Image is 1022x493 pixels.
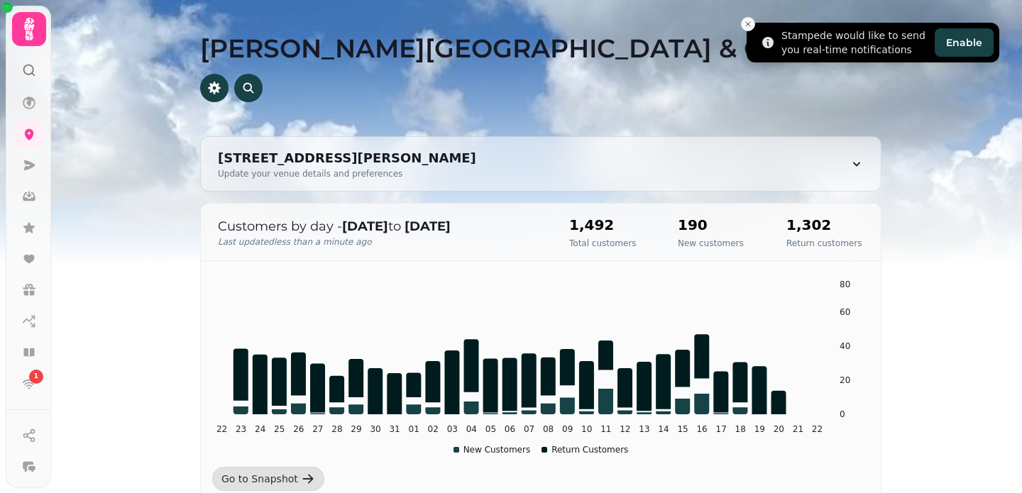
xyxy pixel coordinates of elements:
tspan: 04 [466,424,477,434]
tspan: 40 [840,341,850,351]
strong: [DATE] [405,218,451,234]
tspan: 22 [216,424,227,434]
button: Close toast [741,17,755,31]
tspan: 02 [428,424,439,434]
tspan: 17 [716,424,727,434]
tspan: 03 [447,424,458,434]
h2: 190 [678,215,744,235]
a: Go to Snapshot [212,467,324,491]
p: Last updated less than a minute ago [218,236,541,248]
div: New Customers [454,444,531,455]
tspan: 13 [639,424,649,434]
tspan: 20 [774,424,784,434]
p: Total customers [569,238,637,249]
tspan: 15 [677,424,688,434]
h2: 1,302 [786,215,862,235]
h2: 1,492 [569,215,637,235]
div: Go to Snapshot [221,472,298,486]
tspan: 01 [409,424,419,434]
p: Return customers [786,238,862,249]
tspan: 12 [620,424,630,434]
tspan: 05 [485,424,496,434]
p: Customers by day - to [218,216,541,236]
tspan: 27 [312,424,323,434]
tspan: 08 [543,424,554,434]
tspan: 30 [370,424,380,434]
div: Return Customers [542,444,628,455]
tspan: 09 [562,424,573,434]
div: [STREET_ADDRESS][PERSON_NAME] [218,148,476,168]
tspan: 23 [236,424,246,434]
tspan: 80 [840,279,850,289]
div: Update your venue details and preferences [218,168,476,179]
tspan: 26 [293,424,304,434]
tspan: 28 [331,424,342,434]
tspan: 0 [840,409,845,419]
tspan: 18 [735,424,746,434]
tspan: 24 [255,424,265,434]
tspan: 60 [840,307,850,317]
tspan: 20 [840,375,850,385]
div: Stampede would like to send you real-time notifications [781,28,929,57]
tspan: 10 [581,424,592,434]
p: New customers [678,238,744,249]
tspan: 31 [389,424,400,434]
tspan: 25 [274,424,285,434]
span: 1 [34,372,38,382]
tspan: 16 [696,424,707,434]
tspan: 11 [600,424,611,434]
tspan: 21 [793,424,803,434]
strong: [DATE] [342,218,388,234]
tspan: 29 [351,424,361,434]
tspan: 19 [754,424,765,434]
tspan: 06 [505,424,515,434]
tspan: 22 [812,424,823,434]
button: Enable [935,28,994,57]
tspan: 14 [658,424,669,434]
a: 1 [15,370,43,398]
tspan: 07 [524,424,534,434]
